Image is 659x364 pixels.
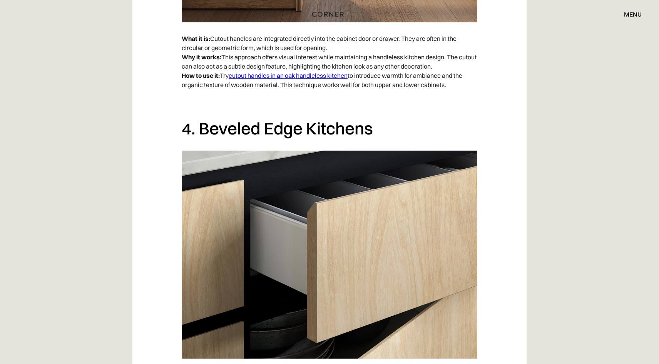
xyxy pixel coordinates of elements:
h2: 4. Beveled Edge Kitchens [182,118,477,139]
strong: Why it works: [182,53,221,61]
p: Cutout handles are integrated directly into the cabinet door or drawer. They are often in the cir... [182,30,477,93]
div: menu [616,8,642,21]
div: menu [624,11,642,17]
p: ‍ [182,93,477,110]
a: home [302,9,357,19]
a: cutout handles in an oak handleless kitchen [229,72,348,79]
strong: What it is: [182,35,210,42]
img: Beveled edge on a light oak kitchen cabinet front. [182,151,477,359]
strong: How to use it: [182,72,220,79]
